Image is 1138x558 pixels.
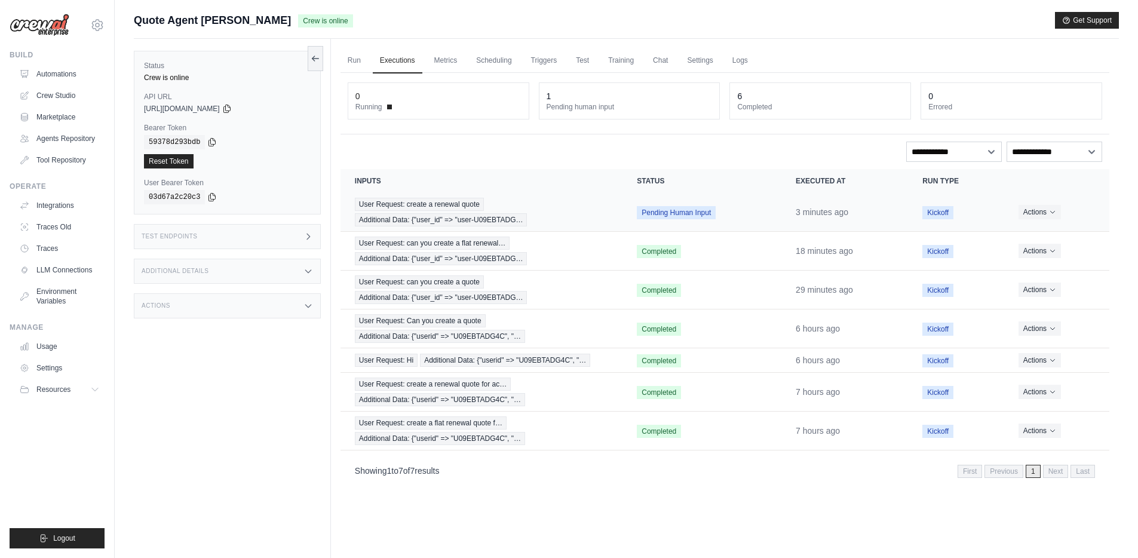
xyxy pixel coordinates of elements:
span: Kickoff [922,323,953,336]
a: Executions [373,48,422,73]
span: Additional Data: {"user_id" => "user-U09EBTADG… [355,291,527,304]
a: Training [601,48,641,73]
span: 1 [1026,465,1041,478]
div: 1 [547,90,551,102]
span: User Request: create a renewal quote for ac… [355,378,511,391]
label: User Bearer Token [144,178,311,188]
span: User Request: create a renewal quote [355,198,484,211]
label: Status [144,61,311,70]
a: Crew Studio [14,86,105,105]
nav: Pagination [341,455,1109,486]
button: Actions for execution [1019,353,1061,367]
span: Kickoff [922,284,953,297]
button: Logout [10,528,105,548]
a: Chat [646,48,675,73]
label: Bearer Token [144,123,311,133]
span: Completed [637,284,681,297]
label: API URL [144,92,311,102]
time: September 22, 2025 at 23:05 PDT [796,246,853,256]
a: Triggers [524,48,565,73]
p: Showing to of results [355,465,440,477]
a: View execution details for User Request [355,237,608,265]
span: Additional Data: {"userid" => "U09EBTADG4C", "… [355,432,525,445]
div: 0 [928,90,933,102]
h3: Additional Details [142,268,208,275]
span: User Request: Hi [355,354,418,367]
dt: Pending human input [547,102,713,112]
button: Actions for execution [1019,424,1061,438]
th: Status [622,169,781,193]
span: First [958,465,982,478]
span: 7 [398,466,403,476]
button: Get Support [1055,12,1119,29]
span: User Request: create a flat renewal quote f… [355,416,507,430]
time: September 22, 2025 at 16:30 PDT [796,387,840,397]
div: Operate [10,182,105,191]
span: Previous [984,465,1023,478]
a: Settings [14,358,105,378]
span: Additional Data: {"user_id" => "user-U09EBTADG… [355,252,527,265]
button: Actions for execution [1019,283,1061,297]
div: Crew is online [144,73,311,82]
th: Inputs [341,169,622,193]
time: September 22, 2025 at 16:25 PDT [796,426,840,436]
dt: Errored [928,102,1094,112]
dt: Completed [737,102,903,112]
span: [URL][DOMAIN_NAME] [144,104,220,114]
div: Build [10,50,105,60]
code: 03d67a2c20c3 [144,190,205,204]
iframe: Chat Widget [1078,501,1138,558]
div: Manage [10,323,105,332]
time: September 22, 2025 at 22:53 PDT [796,285,853,295]
span: User Request: can you create a flat renewal… [355,237,510,250]
img: Logo [10,14,69,36]
code: 59378d293bdb [144,135,205,149]
a: Scheduling [469,48,519,73]
span: Pending Human Input [637,206,716,219]
time: September 22, 2025 at 17:47 PDT [796,324,840,333]
time: September 22, 2025 at 17:37 PDT [796,355,840,365]
a: Logs [725,48,755,73]
button: Actions for execution [1019,244,1061,258]
span: Additional Data: {"user_id" => "user-U09EBTADG… [355,213,527,226]
a: Settings [680,48,720,73]
span: Resources [36,385,70,394]
a: View execution details for User Request [355,354,608,367]
span: Kickoff [922,386,953,399]
th: Executed at [781,169,908,193]
a: Traces Old [14,217,105,237]
div: 0 [355,90,360,102]
button: Actions for execution [1019,385,1061,399]
span: Crew is online [298,14,352,27]
a: Tool Repository [14,151,105,170]
a: Metrics [427,48,465,73]
span: Additional Data: {"userid" => "U09EBTADG4C", "… [355,393,525,406]
span: Next [1043,465,1069,478]
th: Run Type [908,169,1004,193]
span: 1 [387,466,392,476]
span: Kickoff [922,245,953,258]
button: Resources [14,380,105,399]
span: Completed [637,245,681,258]
a: Automations [14,65,105,84]
span: Additional Data: {"userid" => "U09EBTADG4C", "… [355,330,525,343]
button: Actions for execution [1019,205,1061,219]
time: September 22, 2025 at 23:19 PDT [796,207,848,217]
span: Running [355,102,382,112]
nav: Pagination [958,465,1095,478]
span: 7 [410,466,415,476]
span: Completed [637,425,681,438]
span: Kickoff [922,425,953,438]
span: Kickoff [922,206,953,219]
a: View execution details for User Request [355,198,608,226]
span: User Request: can you create a quote [355,275,484,289]
a: Reset Token [144,154,194,168]
a: View execution details for User Request [355,314,608,343]
span: Logout [53,534,75,543]
a: Run [341,48,368,73]
h3: Test Endpoints [142,233,198,240]
a: Marketplace [14,108,105,127]
a: Integrations [14,196,105,215]
span: Kickoff [922,354,953,367]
